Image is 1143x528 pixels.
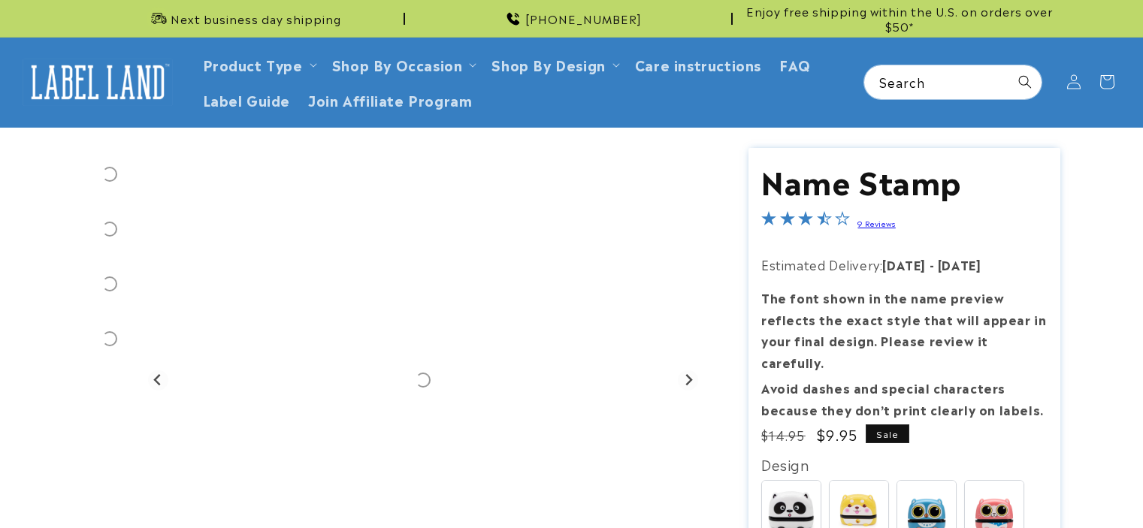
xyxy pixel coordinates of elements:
[817,424,858,445] span: $9.95
[827,457,1128,513] iframe: Gorgias Floating Chat
[779,56,811,73] span: FAQ
[83,367,136,420] div: Go to slide 6
[194,47,323,82] summary: Product Type
[761,254,1047,276] p: Estimated Delivery:
[23,59,173,105] img: Label Land
[194,82,300,117] a: Label Guide
[308,91,472,108] span: Join Affiliate Program
[761,213,850,231] span: 3.3-star overall rating
[626,47,770,82] a: Care instructions
[739,4,1060,33] span: Enjoy free shipping within the U.S. on orders over $50*
[761,379,1044,418] strong: Avoid dashes and special characters because they don’t print clearly on labels.
[761,288,1046,371] strong: The font shown in the name preview reflects the exact style that will appear in your final design...
[882,255,926,273] strong: [DATE]
[770,47,820,82] a: FAQ
[866,424,909,443] span: Sale
[761,161,1047,200] h1: Name Stamp
[1008,65,1042,98] button: Search
[171,11,341,26] span: Next business day shipping
[83,312,136,365] div: Go to slide 5
[148,370,168,391] button: Previous slide
[930,255,935,273] strong: -
[83,148,136,201] div: Go to slide 2
[482,47,625,82] summary: Shop By Design
[83,203,136,255] div: Go to slide 3
[299,82,481,117] a: Join Affiliate Program
[17,53,179,111] a: Label Land
[203,91,291,108] span: Label Guide
[938,255,981,273] strong: [DATE]
[203,54,303,74] a: Product Type
[761,452,1047,476] div: Design
[857,218,895,228] a: 9 Reviews
[323,47,483,82] summary: Shop By Occasion
[332,56,463,73] span: Shop By Occasion
[635,56,761,73] span: Care instructions
[525,11,642,26] span: [PHONE_NUMBER]
[491,54,605,74] a: Shop By Design
[761,426,806,444] s: $14.95
[678,370,698,391] button: Next slide
[83,258,136,310] div: Go to slide 4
